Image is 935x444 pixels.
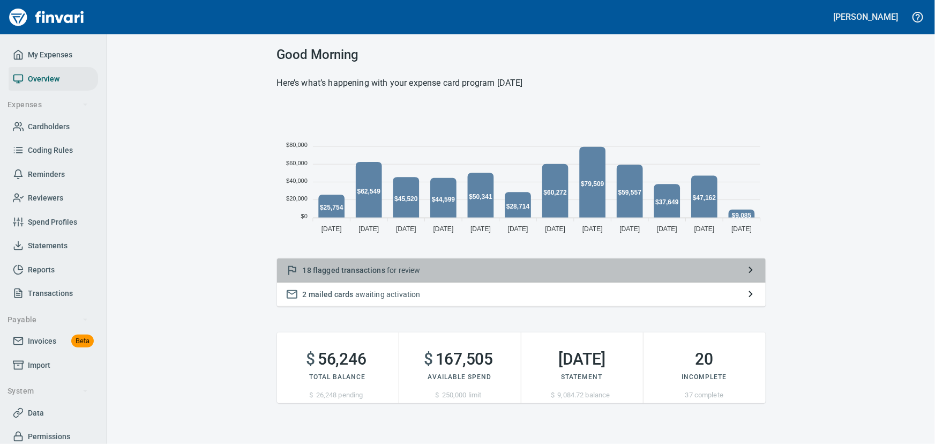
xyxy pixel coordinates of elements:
span: Reports [28,263,55,277]
span: Coding Rules [28,144,73,157]
button: 20Incomplete37 complete [644,332,766,403]
tspan: [DATE] [470,225,491,233]
tspan: [DATE] [619,225,640,233]
button: 18 flagged transactions for review [277,258,766,283]
span: Statements [28,239,68,253]
span: Incomplete [682,373,727,381]
a: My Expenses [9,43,98,67]
span: Invoices [28,335,56,348]
tspan: [DATE] [657,225,677,233]
span: Overview [28,72,59,86]
img: Finvari [6,4,87,30]
a: Transactions [9,282,98,306]
tspan: [DATE] [507,225,528,233]
span: Reminders [28,168,65,181]
tspan: $0 [301,213,307,219]
span: Beta [71,335,94,347]
button: System [3,381,93,401]
a: Coding Rules [9,138,98,162]
tspan: [DATE] [321,225,341,233]
span: Reviewers [28,191,63,205]
span: flagged transactions [313,266,385,275]
a: Data [9,401,98,425]
a: Overview [9,67,98,91]
h5: [PERSON_NAME] [834,11,898,23]
span: Cardholders [28,120,70,134]
span: Payable [8,313,88,327]
button: Expenses [3,95,93,115]
a: Import [9,353,98,378]
tspan: $80,000 [286,142,308,148]
tspan: [DATE] [694,225,714,233]
span: Expenses [8,98,88,112]
a: Spend Profiles [9,210,98,234]
tspan: [DATE] [731,225,752,233]
span: Data [28,406,44,420]
a: Statements [9,234,98,258]
p: awaiting activation [303,289,740,300]
a: Cardholders [9,115,98,139]
span: 18 [303,266,311,275]
p: 37 complete [644,390,766,401]
button: [PERSON_NAME] [831,9,901,25]
tspan: [DATE] [358,225,379,233]
button: 2 mailed cards awaiting activation [277,283,766,307]
tspan: $40,000 [286,177,308,184]
span: My Expenses [28,48,72,62]
tspan: $60,000 [286,160,308,166]
span: System [8,384,88,398]
span: Spend Profiles [28,216,77,229]
span: Permissions [28,430,70,443]
h3: Good Morning [277,47,766,62]
a: Reminders [9,162,98,187]
tspan: [DATE] [582,225,602,233]
span: 2 [303,290,307,299]
button: Payable [3,310,93,330]
span: mailed cards [309,290,354,299]
span: Import [28,359,50,372]
tspan: $20,000 [286,195,308,202]
tspan: [DATE] [396,225,416,233]
tspan: [DATE] [545,225,565,233]
p: for review [303,265,740,276]
a: Reviewers [9,186,98,210]
tspan: [DATE] [433,225,453,233]
a: Reports [9,258,98,282]
h6: Here’s what’s happening with your expense card program [DATE] [277,76,766,91]
span: Transactions [28,287,73,300]
a: InvoicesBeta [9,329,98,353]
h2: 20 [644,350,766,369]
